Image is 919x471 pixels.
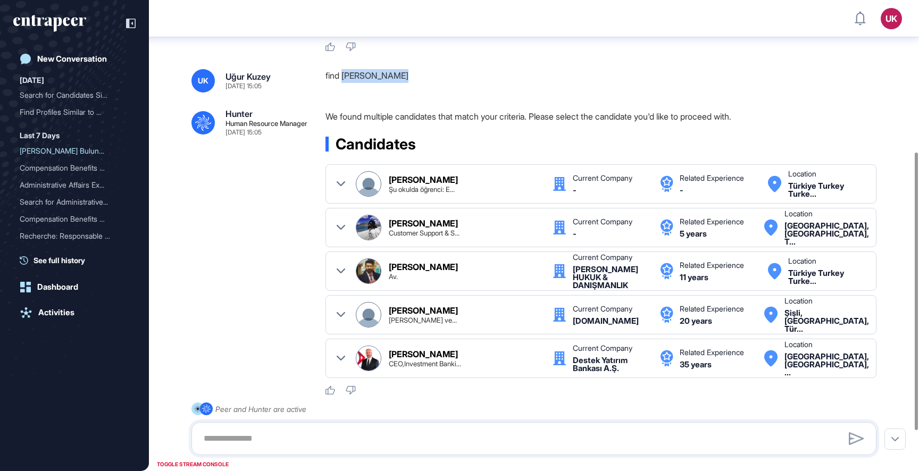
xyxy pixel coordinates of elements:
div: - [680,186,683,194]
div: Customer Support & Success [389,230,459,237]
div: [PERSON_NAME] [389,175,458,184]
div: - [573,186,577,194]
img: Özgür Akbaloğlu [356,172,381,196]
div: Compensation Benefits Man... [20,211,121,228]
div: [DATE] 15:05 [225,83,262,89]
div: Current Company [573,254,632,261]
div: Related Experience [680,305,744,313]
img: Özgür Ağaoğlu [356,215,381,240]
div: Human Resource Manager [225,120,307,127]
div: Hunter [225,110,253,118]
a: Dashboard [13,276,136,298]
div: - [573,230,577,238]
div: Destek Yatırım Bankası A.Ş. [573,356,650,372]
div: [PERSON_NAME] [389,263,458,271]
div: Activities [38,308,74,317]
div: Recherche: Responsable Co... [20,228,121,245]
div: Özgür Akaoğlu'nun Bulunması [20,142,129,159]
div: Related Experience [680,262,744,269]
img: Özgür Akişoğlu [356,259,381,283]
div: Location [788,257,816,265]
div: Compensation Benefits Manager Search for MEA Region with C&B Program Design and Execution Skills ... [20,211,129,228]
div: Search for Candidates Sim... [20,87,121,104]
div: Compensation Benefits Manager for MEA Region in Automotive and Manufacturing Sectors [20,159,129,176]
p: We found multiple candidates that match your criteria. Please select the candidate you'd like to ... [325,110,885,123]
div: [PERSON_NAME] [389,306,458,315]
a: Activities [13,302,136,323]
div: Location [784,297,813,305]
div: Administrative Affairs Expert with 5 Years Experience in Automotive Sector, Istanbul [20,176,129,194]
div: Istanbul, Istanbul, Türkiye Turkey Turkey [784,352,869,376]
div: find [PERSON_NAME] [325,69,885,92]
span: UK [198,77,208,85]
div: Recherche: Responsable Compensations et Avantages pour la région MEA avec compétences en Récompen... [20,228,129,245]
div: Find Profiles Similar to Feyza Dağıstan [20,104,129,121]
div: Uğur Kuzey [225,72,271,81]
div: [DATE] 15:05 [225,129,262,136]
div: Compensation Benefits Manager Role for MEA Region in Automotive and Manufacturing Industries [20,245,129,262]
div: Location [784,210,813,217]
div: AKIŞOĞLU HUKUK & DANIŞMANLIK [573,265,650,289]
div: Related Experience [680,174,744,182]
div: Current Company [573,218,632,225]
div: TOGGLE STREAM CONSOLE [154,458,231,471]
div: 11 years [680,273,708,281]
div: Şişli, Istanbul, Türkiye Turkey Turkey [784,309,869,333]
a: New Conversation [13,48,136,70]
div: New Conversation [37,54,107,64]
div: [PERSON_NAME] [389,219,458,228]
div: entrapeer-logo [13,15,86,32]
div: Find Profiles Similar to ... [20,104,121,121]
div: Search for Candidates Similar to Luca Roero on LinkedIn [20,87,129,104]
span: Candidates [336,137,416,152]
div: Şu okulda öğrenci: Ege Üniversitesi [389,186,455,193]
div: [PERSON_NAME] Bulunma... [20,142,121,159]
div: Related Experience [680,218,744,225]
div: 35 years [680,360,712,368]
span: See full history [34,255,85,266]
div: Location [788,170,816,178]
div: Search for Administrative... [20,194,121,211]
img: Özgür Ayanoğlu [356,302,381,327]
div: Location [784,341,813,348]
div: Search for Administrative Affairs Expert with 5 Years Experience in Automotive Sector in Istanbul [20,194,129,211]
div: Current Company [573,344,632,352]
div: 5 years [680,230,707,238]
div: Administrative Affairs Ex... [20,176,121,194]
div: Related Experience [680,349,744,356]
div: Otomerkezi.net [573,317,639,325]
div: Compensation Benefits Man... [20,245,121,262]
div: Current Company [573,174,632,182]
div: Maltepe, Istanbul, Türkiye Turkey Turkey [784,222,869,246]
div: Türkiye Turkey Turkey [788,182,865,198]
div: Türkiye Turkey Turkey [788,269,865,285]
div: 20 years [680,317,712,325]
div: Peer and Hunter are active [215,402,306,416]
div: [DATE] [20,74,44,87]
div: Bayi Koordinasyon ve Satış Operasyonları Yöneticisi [389,317,457,324]
div: CEO,Investment Banking [389,360,461,367]
div: Compensation Benefits Man... [20,159,121,176]
div: Last 7 Days [20,129,60,142]
button: UK [881,8,902,29]
div: Dashboard [37,282,78,292]
div: Av. [389,273,398,280]
div: Current Company [573,305,632,313]
div: [PERSON_NAME] [389,350,458,358]
a: See full history [20,255,136,266]
img: Özgür Akayoğlu [356,346,381,371]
